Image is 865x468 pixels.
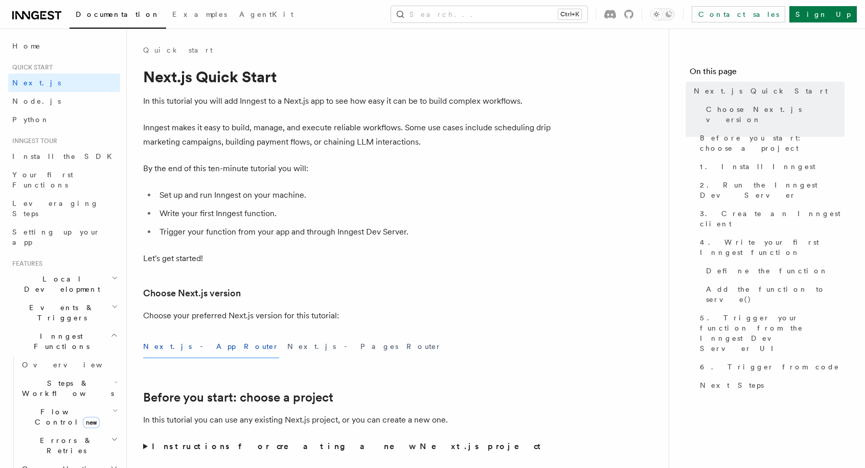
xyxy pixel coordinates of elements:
a: 2. Run the Inngest Dev Server [696,176,845,204]
a: Add the function to serve() [702,280,845,309]
strong: Instructions for creating a new Next.js project [152,441,545,451]
span: Features [8,260,42,268]
li: Set up and run Inngest on your machine. [156,188,552,202]
li: Write your first Inngest function. [156,206,552,221]
a: Leveraging Steps [8,194,120,223]
a: 4. Write your first Inngest function [696,233,845,262]
span: 4. Write your first Inngest function [700,237,845,258]
span: new [83,417,100,428]
span: Local Development [8,274,111,294]
button: Events & Triggers [8,298,120,327]
button: Next.js - Pages Router [287,335,442,358]
span: Inngest Functions [8,331,110,352]
a: Next.js [8,74,120,92]
a: Quick start [143,45,213,55]
span: Inngest tour [8,137,57,145]
h4: On this page [690,65,845,82]
a: Overview [18,356,120,374]
a: Define the function [702,262,845,280]
span: AgentKit [239,10,293,18]
span: Documentation [76,10,160,18]
span: Define the function [706,266,828,276]
a: Examples [166,3,233,28]
p: Inngest makes it easy to build, manage, and execute reliable workflows. Some use cases include sc... [143,121,552,149]
span: Before you start: choose a project [700,133,845,153]
a: Documentation [70,3,166,29]
a: Choose Next.js version [702,100,845,129]
a: Choose Next.js version [143,286,241,300]
a: Node.js [8,92,120,110]
span: 5. Trigger your function from the Inngest Dev Server UI [700,313,845,354]
a: Next.js Quick Start [690,82,845,100]
span: Setting up your app [12,228,100,246]
a: 1. Install Inngest [696,157,845,176]
span: Install the SDK [12,152,118,160]
a: Install the SDK [8,147,120,166]
span: Home [12,41,41,51]
button: Inngest Functions [8,327,120,356]
button: Errors & Retries [18,431,120,460]
span: Steps & Workflows [18,378,114,399]
span: Next.js Quick Start [694,86,828,96]
a: Contact sales [692,6,785,22]
span: Add the function to serve() [706,284,845,305]
button: Local Development [8,270,120,298]
span: Python [12,115,50,124]
span: Events & Triggers [8,302,111,323]
span: 1. Install Inngest [700,161,815,172]
p: In this tutorial you will add Inngest to a Next.js app to see how easy it can be to build complex... [143,94,552,108]
span: Examples [172,10,227,18]
a: Sign Up [789,6,857,22]
span: Leveraging Steps [12,199,99,218]
a: AgentKit [233,3,300,28]
p: Choose your preferred Next.js version for this tutorial: [143,309,552,323]
span: Overview [22,361,127,369]
p: In this tutorial you can use any existing Next.js project, or you can create a new one. [143,413,552,427]
button: Toggle dark mode [650,8,675,20]
span: Quick start [8,63,53,72]
h1: Next.js Quick Start [143,67,552,86]
a: 6. Trigger from code [696,358,845,376]
span: 2. Run the Inngest Dev Server [700,180,845,200]
p: By the end of this ten-minute tutorial you will: [143,161,552,176]
span: Node.js [12,97,61,105]
a: Next Steps [696,376,845,394]
a: 5. Trigger your function from the Inngest Dev Server UI [696,309,845,358]
span: Next.js [12,79,61,87]
button: Search...Ctrl+K [391,6,587,22]
kbd: Ctrl+K [558,9,581,19]
span: Choose Next.js version [706,104,845,125]
a: Setting up your app [8,223,120,251]
a: Before you start: choose a project [143,390,333,405]
summary: Instructions for creating a new Next.js project [143,439,552,454]
span: 6. Trigger from code [700,362,839,372]
a: Your first Functions [8,166,120,194]
a: Home [8,37,120,55]
span: Next Steps [700,380,764,390]
li: Trigger your function from your app and through Inngest Dev Server. [156,225,552,239]
a: 3. Create an Inngest client [696,204,845,233]
span: Errors & Retries [18,435,111,456]
button: Steps & Workflows [18,374,120,403]
span: Your first Functions [12,171,73,189]
span: 3. Create an Inngest client [700,208,845,229]
button: Next.js - App Router [143,335,279,358]
a: Before you start: choose a project [696,129,845,157]
p: Let's get started! [143,251,552,266]
button: Flow Controlnew [18,403,120,431]
span: Flow Control [18,407,112,427]
a: Python [8,110,120,129]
